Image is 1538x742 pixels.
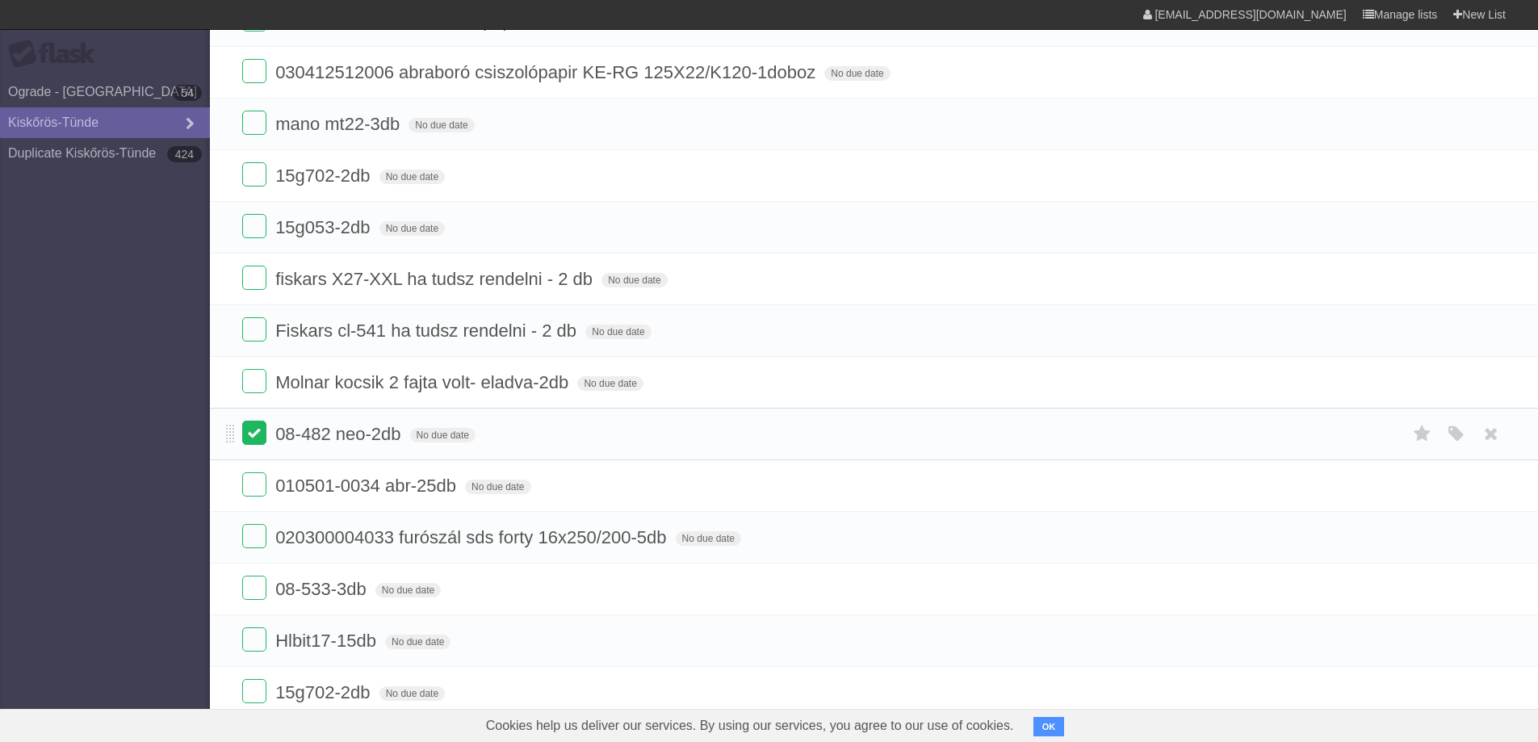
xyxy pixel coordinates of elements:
[275,166,374,186] span: 15g702-2db
[275,476,460,496] span: 010501-0034 abr-25db
[242,162,266,187] label: Done
[242,369,266,393] label: Done
[601,273,667,287] span: No due date
[379,221,445,236] span: No due date
[409,118,474,132] span: No due date
[275,631,380,651] span: Hlbit17-15db
[275,62,819,82] span: 030412512006 abraboró csiszolópapir KE-RG 125X22/K120-1doboz
[275,527,670,547] span: 020300004033 furószál sds forty 16x250/200-5db
[577,376,643,391] span: No due date
[275,579,371,599] span: 08-533-3db
[824,66,890,81] span: No due date
[379,686,445,701] span: No due date
[1033,717,1065,736] button: OK
[242,266,266,290] label: Done
[242,317,266,342] label: Done
[242,524,266,548] label: Done
[1407,421,1438,447] label: Star task
[275,372,572,392] span: Molnar kocsik 2 fajta volt- eladva-2db
[470,710,1030,742] span: Cookies help us deliver our services. By using our services, you agree to our use of cookies.
[275,114,404,134] span: mano mt22-3db
[8,40,105,69] div: Flask
[167,146,202,162] b: 424
[410,428,476,442] span: No due date
[676,531,741,546] span: No due date
[465,480,530,494] span: No due date
[379,170,445,184] span: No due date
[242,472,266,497] label: Done
[242,421,266,445] label: Done
[585,325,651,339] span: No due date
[173,85,202,101] b: 54
[385,635,451,649] span: No due date
[242,59,266,83] label: Done
[275,321,580,341] span: Fiskars cl-541 ha tudsz rendelni - 2 db
[242,679,266,703] label: Done
[275,269,597,289] span: fiskars X27-XXL ha tudsz rendelni - 2 db
[242,576,266,600] label: Done
[275,682,374,702] span: 15g702-2db
[242,627,266,652] label: Done
[242,214,266,238] label: Done
[375,583,441,597] span: No due date
[242,111,266,135] label: Done
[275,217,374,237] span: 15g053-2db
[275,424,404,444] span: 08-482 neo-2db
